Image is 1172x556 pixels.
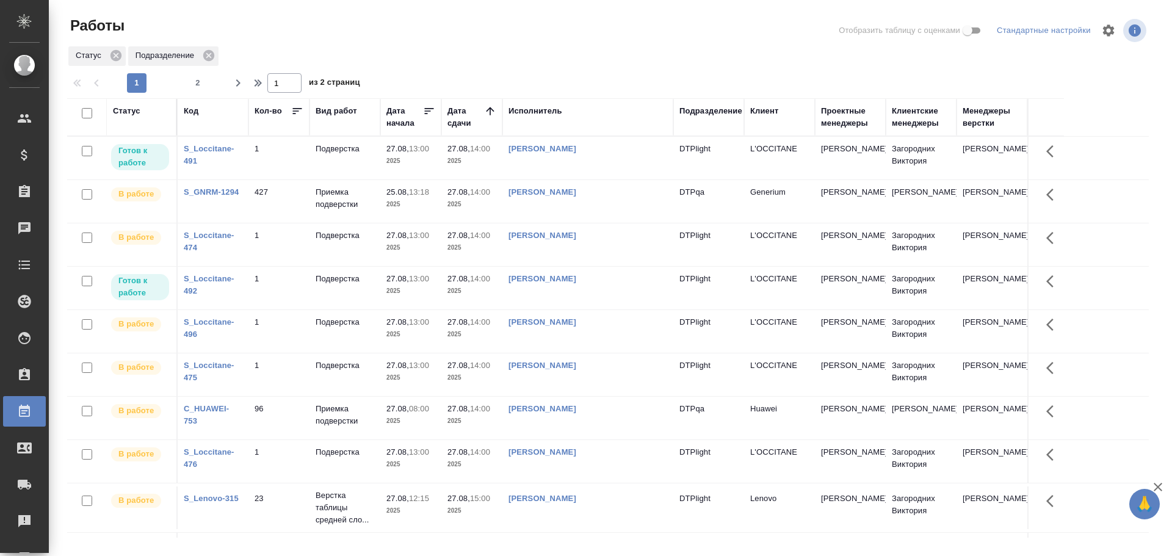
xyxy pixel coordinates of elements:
div: Кол-во [255,105,282,117]
p: [PERSON_NAME] [963,316,1021,328]
p: 12:15 [409,494,429,503]
td: [PERSON_NAME] [815,223,886,266]
td: [PERSON_NAME] [815,486,886,529]
td: [PERSON_NAME] [815,137,886,179]
p: 14:00 [470,231,490,240]
td: 1 [248,310,309,353]
div: split button [994,21,1094,40]
p: Приемка подверстки [316,186,374,211]
button: Здесь прячутся важные кнопки [1039,353,1068,383]
p: Готов к работе [118,145,162,169]
p: 27.08, [386,404,409,413]
p: 13:18 [409,187,429,197]
p: В работе [118,448,154,460]
p: 13:00 [409,447,429,457]
a: [PERSON_NAME] [508,494,576,503]
p: 2025 [447,372,496,384]
p: 14:00 [470,274,490,283]
td: [PERSON_NAME] [815,397,886,439]
p: 2025 [386,242,435,254]
a: S_Loccitane-475 [184,361,234,382]
p: 2025 [447,198,496,211]
p: 14:00 [470,404,490,413]
p: Подверстка [316,229,374,242]
td: DTPlight [673,353,744,396]
button: 2 [188,73,208,93]
td: DTPqa [673,397,744,439]
p: 27.08, [386,231,409,240]
p: Generium [750,186,809,198]
td: 1 [248,267,309,309]
button: Здесь прячутся важные кнопки [1039,137,1068,166]
p: 14:00 [470,144,490,153]
p: 2025 [386,198,435,211]
a: [PERSON_NAME] [508,231,576,240]
p: 13:00 [409,144,429,153]
p: [PERSON_NAME] [963,446,1021,458]
p: 08:00 [409,404,429,413]
a: [PERSON_NAME] [508,404,576,413]
a: C_HUAWEI-753 [184,404,229,425]
span: из 2 страниц [309,75,360,93]
td: DTPlight [673,137,744,179]
span: 🙏 [1134,491,1155,517]
p: Подразделение [136,49,198,62]
a: S_Loccitane-491 [184,144,234,165]
a: S_Loccitane-476 [184,447,234,469]
div: Клиентские менеджеры [892,105,950,129]
p: [PERSON_NAME] [963,273,1021,285]
span: Отобразить таблицу с оценками [839,24,960,37]
p: 27.08, [447,274,470,283]
td: DTPlight [673,486,744,529]
td: Загородних Виктория [886,137,957,179]
td: 1 [248,353,309,396]
p: 2025 [447,328,496,341]
div: Исполнитель выполняет работу [110,359,170,376]
a: [PERSON_NAME] [508,187,576,197]
a: [PERSON_NAME] [508,144,576,153]
td: [PERSON_NAME] [886,397,957,439]
button: Здесь прячутся важные кнопки [1039,180,1068,209]
p: 27.08, [447,404,470,413]
td: DTPqa [673,180,744,223]
p: 27.08, [447,144,470,153]
p: 27.08, [386,317,409,327]
td: DTPlight [673,440,744,483]
td: 1 [248,137,309,179]
a: S_Lenovo-315 [184,494,239,503]
p: L'OCCITANE [750,143,809,155]
p: L'OCCITANE [750,229,809,242]
p: 2025 [386,328,435,341]
div: Подразделение [128,46,219,66]
p: Lenovo [750,493,809,505]
p: L'OCCITANE [750,273,809,285]
td: 1 [248,440,309,483]
p: 15:00 [470,494,490,503]
p: Готов к работе [118,275,162,299]
button: Здесь прячутся важные кнопки [1039,223,1068,253]
p: 27.08, [447,447,470,457]
button: Здесь прячутся важные кнопки [1039,486,1068,516]
p: 2025 [447,505,496,517]
p: Подверстка [316,273,374,285]
button: 🙏 [1129,489,1160,519]
div: Подразделение [679,105,742,117]
div: Исполнитель выполняет работу [110,493,170,509]
p: В работе [118,405,154,417]
a: S_GNRM-1294 [184,187,239,197]
td: Загородних Виктория [886,267,957,309]
a: S_Loccitane-496 [184,317,234,339]
p: 27.08, [447,231,470,240]
span: Посмотреть информацию [1123,19,1149,42]
p: [PERSON_NAME] [821,186,880,198]
p: 14:00 [470,187,490,197]
a: [PERSON_NAME] [508,447,576,457]
div: Исполнитель может приступить к работе [110,273,170,301]
td: Загородних Виктория [886,353,957,396]
a: S_Loccitane-492 [184,274,234,295]
button: Здесь прячутся важные кнопки [1039,397,1068,426]
p: 13:00 [409,361,429,370]
p: [PERSON_NAME] [963,403,1021,415]
span: Работы [67,16,125,35]
p: 27.08, [447,187,470,197]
